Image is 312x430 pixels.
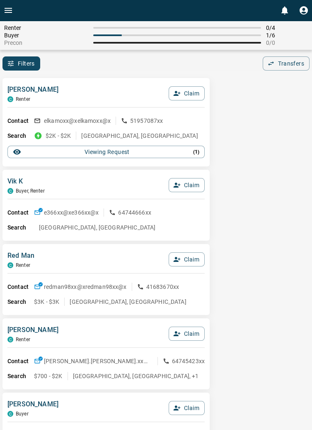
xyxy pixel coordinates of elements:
button: Claim [169,252,205,266]
p: [GEOGRAPHIC_DATA], [GEOGRAPHIC_DATA], +1 [73,372,199,380]
span: 1 / 6 [266,32,308,39]
p: 41683670xx [146,283,179,291]
p: ( 1 ) [193,148,199,156]
button: Transfers [263,56,310,71]
button: Claim [169,178,205,192]
p: Red Man [7,251,34,261]
p: [PERSON_NAME] [7,399,58,409]
p: [PERSON_NAME] [7,325,58,335]
button: Claim [169,327,205,341]
button: Claim [169,86,205,100]
p: 51957087xx [130,117,163,125]
p: Buyer, Renter [16,188,45,194]
div: condos.ca [7,188,13,194]
p: Search [7,223,34,232]
p: Buyer [16,411,29,417]
p: 64745423xx [172,357,205,365]
p: Renter [16,262,30,268]
p: $3K - $3K [34,298,59,306]
div: condos.ca [7,337,13,342]
p: [GEOGRAPHIC_DATA], [GEOGRAPHIC_DATA] [81,132,198,140]
p: [GEOGRAPHIC_DATA], [GEOGRAPHIC_DATA] [70,298,186,306]
div: condos.ca [7,262,13,268]
p: 64744666xx [118,208,151,217]
p: $2K - $2K [46,132,71,140]
p: e366xx@x e366xx@x [44,208,99,217]
div: condos.ca [7,96,13,102]
p: Contact [7,283,34,291]
button: Profile [295,2,312,19]
p: Renter [16,96,30,102]
p: Vik K [7,176,45,186]
p: Search [7,372,34,381]
p: [PERSON_NAME] [7,85,58,95]
span: 0 / 0 [266,39,308,46]
span: Buyer [4,32,88,39]
p: elkamoxx@x elkamoxx@x [44,117,111,125]
p: [PERSON_NAME].[PERSON_NAME].xx@x [PERSON_NAME].[PERSON_NAME].xx@x [44,357,152,365]
button: Claim [169,401,205,415]
p: redman98xx@x redman98xx@x [44,283,127,291]
p: Renter [16,337,30,342]
span: 0 / 4 [266,24,308,31]
span: Renter [4,24,88,31]
p: Search [7,298,34,306]
button: Filters [2,56,40,71]
button: Viewing Request(1) [7,146,205,158]
p: [GEOGRAPHIC_DATA], [GEOGRAPHIC_DATA] [39,223,155,232]
div: condos.ca [7,411,13,417]
p: Contact [7,357,34,366]
span: Precon [4,39,88,46]
div: Viewing Request [13,148,199,156]
p: $700 - $2K [34,372,63,380]
p: Contact [7,208,34,217]
p: Search [7,132,34,140]
p: Contact [7,117,34,125]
